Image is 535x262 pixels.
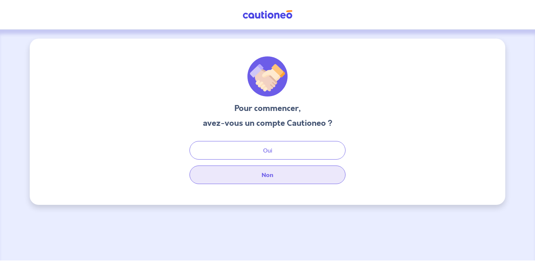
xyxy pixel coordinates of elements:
h3: avez-vous un compte Cautioneo ? [203,117,333,129]
h3: Pour commencer, [203,102,333,114]
img: Cautioneo [240,10,295,19]
button: Non [189,166,346,184]
img: illu_welcome.svg [247,56,288,96]
button: Oui [189,141,346,160]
